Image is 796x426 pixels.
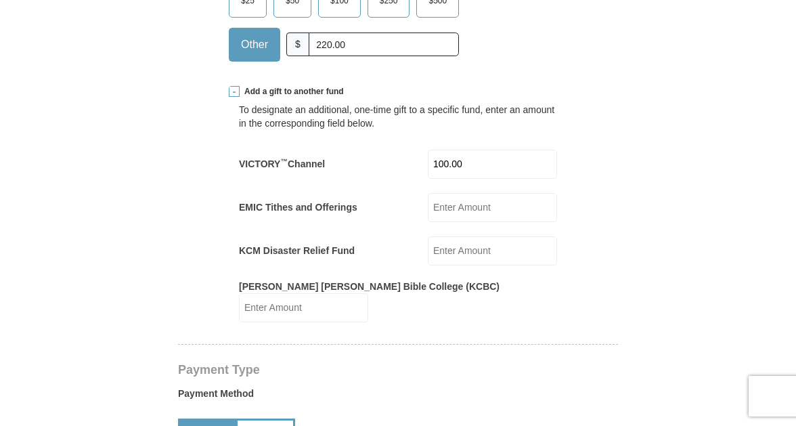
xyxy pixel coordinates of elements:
input: Enter Amount [428,193,557,222]
h4: Payment Type [178,364,618,375]
label: [PERSON_NAME] [PERSON_NAME] Bible College (KCBC) [239,280,500,293]
span: Add a gift to another fund [240,86,344,98]
span: $ [286,33,309,56]
input: Other Amount [309,33,459,56]
label: KCM Disaster Relief Fund [239,244,355,257]
span: Other [234,35,275,55]
label: EMIC Tithes and Offerings [239,200,357,214]
label: Payment Method [178,387,618,407]
input: Enter Amount [428,236,557,265]
div: To designate an additional, one-time gift to a specific fund, enter an amount in the correspondin... [239,103,557,130]
label: VICTORY Channel [239,157,325,171]
input: Enter Amount [428,150,557,179]
sup: ™ [280,157,288,165]
input: Enter Amount [239,293,368,322]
